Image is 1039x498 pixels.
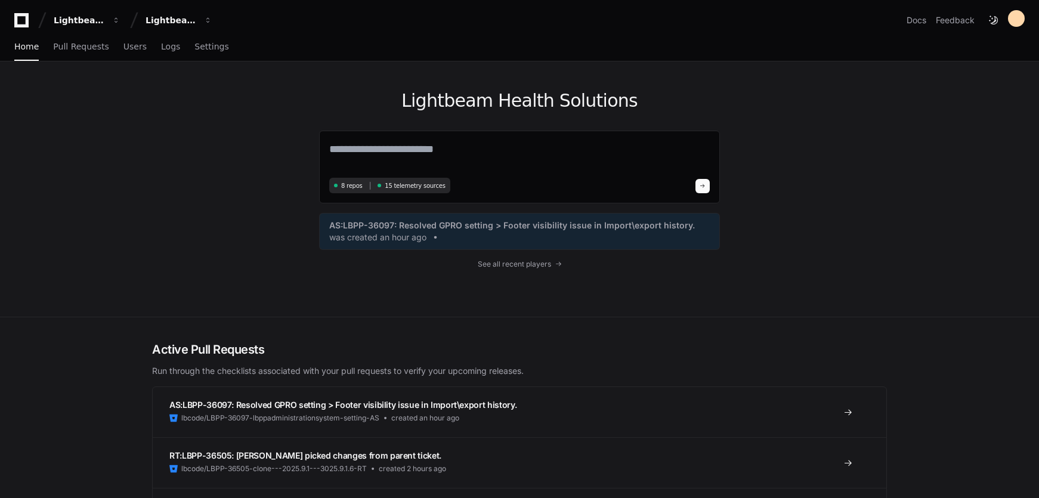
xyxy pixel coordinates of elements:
a: Home [14,33,39,61]
button: Lightbeam Health Solutions [141,10,217,31]
button: Lightbeam Health [49,10,125,31]
span: See all recent players [478,259,551,269]
span: Settings [194,43,228,50]
span: Users [123,43,147,50]
a: Docs [907,14,926,26]
span: 8 repos [341,181,363,190]
a: Users [123,33,147,61]
span: created 2 hours ago [379,464,446,474]
span: was created an hour ago [329,231,426,243]
a: AS:LBPP-36097: Resolved GPRO setting > Footer visibility issue in Import\export history.was creat... [329,219,710,243]
p: Run through the checklists associated with your pull requests to verify your upcoming releases. [152,365,887,377]
h1: Lightbeam Health Solutions [319,90,720,112]
span: RT:LBPP-36505: [PERSON_NAME] picked changes from parent ticket. [169,450,441,460]
span: AS:LBPP-36097: Resolved GPRO setting > Footer visibility issue in Import\export history. [329,219,695,231]
span: Pull Requests [53,43,109,50]
a: AS:LBPP-36097: Resolved GPRO setting > Footer visibility issue in Import\export history.lbcode/LB... [153,387,886,437]
a: Pull Requests [53,33,109,61]
h2: Active Pull Requests [152,341,887,358]
span: Home [14,43,39,50]
span: Logs [161,43,180,50]
a: Settings [194,33,228,61]
span: created an hour ago [391,413,459,423]
span: lbcode/LBPP-36097-lbppadministrationsystem-setting-AS [181,413,379,423]
span: 15 telemetry sources [385,181,445,190]
span: AS:LBPP-36097: Resolved GPRO setting > Footer visibility issue in Import\export history. [169,400,517,410]
button: Feedback [936,14,975,26]
a: RT:LBPP-36505: [PERSON_NAME] picked changes from parent ticket.lbcode/LBPP-36505-clone---2025.9.1... [153,437,886,488]
span: lbcode/LBPP-36505-clone---2025.9.1---3025.9.1.6-RT [181,464,367,474]
div: Lightbeam Health [54,14,105,26]
a: See all recent players [319,259,720,269]
div: Lightbeam Health Solutions [146,14,197,26]
a: Logs [161,33,180,61]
